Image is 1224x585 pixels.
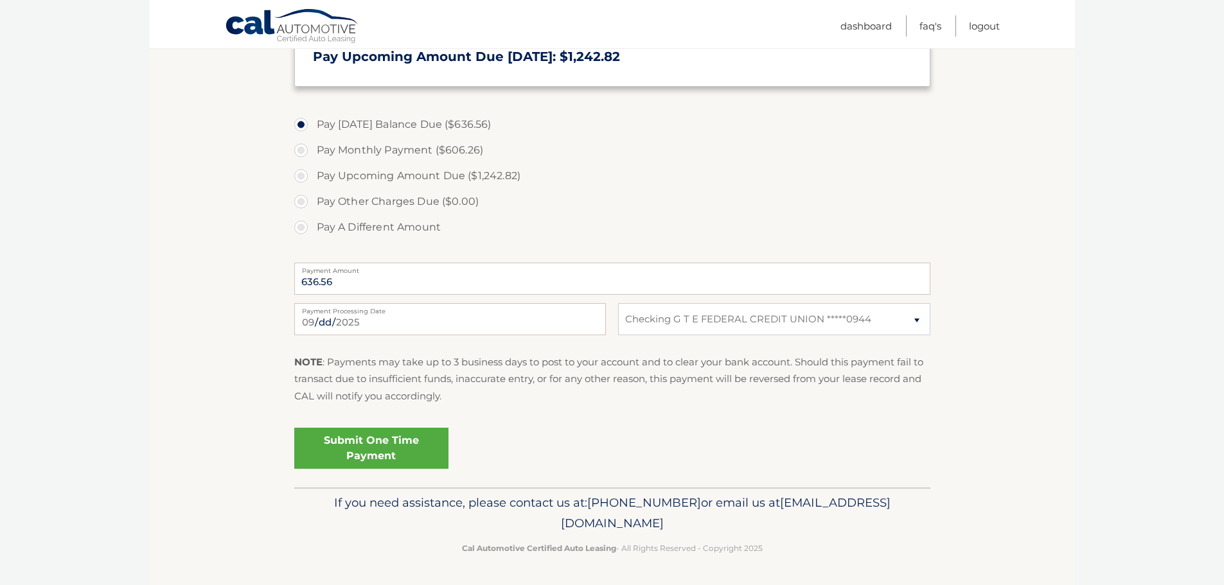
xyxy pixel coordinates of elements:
[840,15,892,37] a: Dashboard
[313,49,912,65] h3: Pay Upcoming Amount Due [DATE]: $1,242.82
[294,137,930,163] label: Pay Monthly Payment ($606.26)
[969,15,1000,37] a: Logout
[294,356,323,368] strong: NOTE
[294,189,930,214] label: Pay Other Charges Due ($0.00)
[587,495,701,510] span: [PHONE_NUMBER]
[294,303,606,313] label: Payment Processing Date
[303,541,922,555] p: - All Rights Reserved - Copyright 2025
[919,15,941,37] a: FAQ's
[294,303,606,335] input: Payment Date
[225,8,360,46] a: Cal Automotive
[294,112,930,137] label: Pay [DATE] Balance Due ($636.56)
[294,263,930,295] input: Payment Amount
[294,163,930,189] label: Pay Upcoming Amount Due ($1,242.82)
[294,428,448,469] a: Submit One Time Payment
[462,543,616,553] strong: Cal Automotive Certified Auto Leasing
[294,214,930,240] label: Pay A Different Amount
[294,263,930,273] label: Payment Amount
[294,354,930,405] p: : Payments may take up to 3 business days to post to your account and to clear your bank account....
[303,493,922,534] p: If you need assistance, please contact us at: or email us at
